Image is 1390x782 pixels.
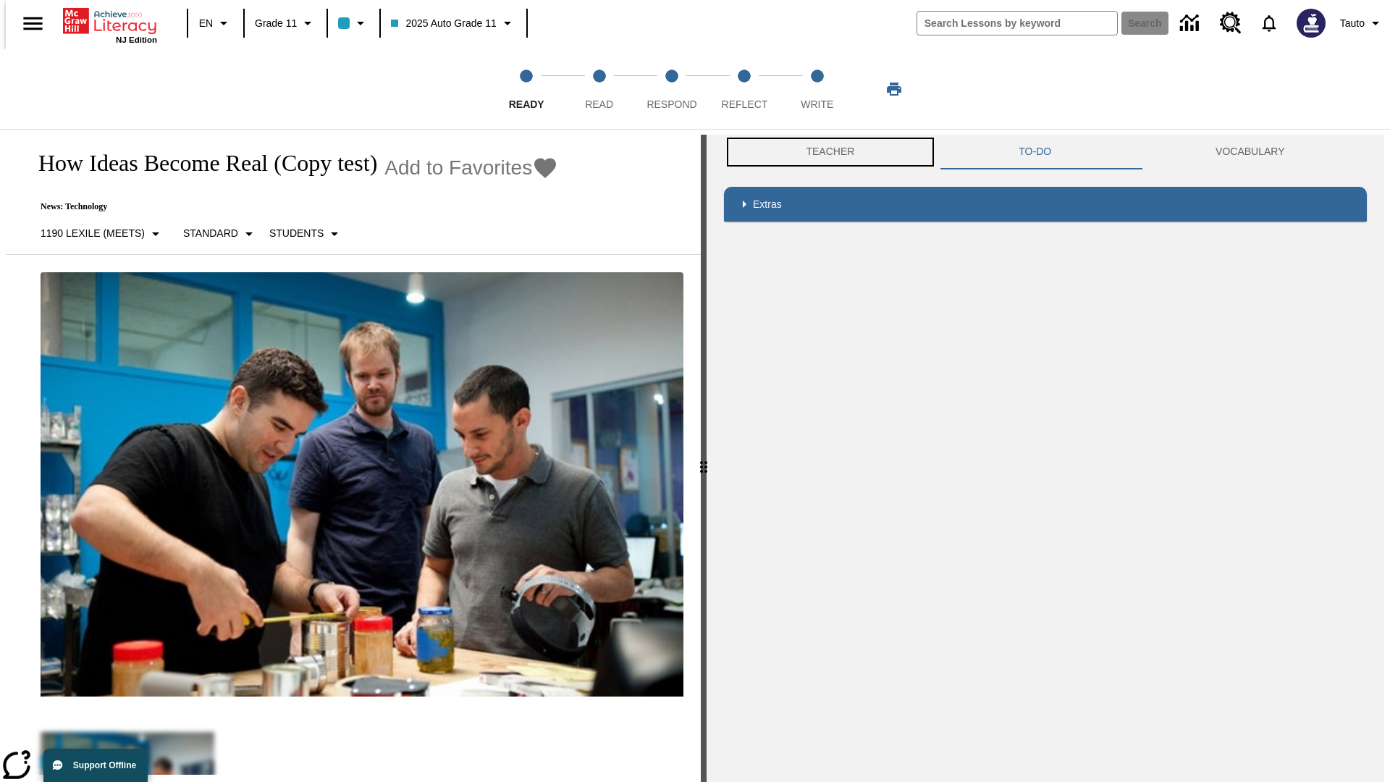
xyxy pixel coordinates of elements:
button: Print [871,76,917,102]
button: Add to Favorites - How Ideas Become Real (Copy test) [384,155,558,180]
button: Respond step 3 of 5 [630,49,714,129]
button: VOCABULARY [1134,135,1367,169]
button: Support Offline [43,749,148,782]
img: Avatar [1297,9,1326,38]
button: Select Student [264,221,349,247]
a: Resource Center, Will open in new tab [1211,4,1250,43]
div: Press Enter or Spacebar and then press right and left arrow keys to move the slider [701,135,707,782]
h1: How Ideas Become Real (Copy test) [23,150,377,177]
button: Scaffolds, Standard [177,221,264,247]
button: Class: 2025 Auto Grade 11, Select your class [385,10,521,36]
button: Profile/Settings [1334,10,1390,36]
img: Quirky founder Ben Kaufman tests a new product with co-worker Gaz Brown and product inventor Jon ... [41,272,683,697]
span: NJ Edition [116,35,157,44]
button: Open side menu [12,2,54,45]
a: Data Center [1171,4,1211,43]
span: Grade 11 [255,16,297,31]
div: reading [6,135,701,775]
button: Select a new avatar [1288,4,1334,42]
button: TO-DO [937,135,1134,169]
div: Instructional Panel Tabs [724,135,1367,169]
span: EN [199,16,213,31]
span: Ready [509,98,544,110]
button: Reflect step 4 of 5 [702,49,786,129]
span: Write [801,98,833,110]
span: Add to Favorites [384,156,532,180]
button: Ready step 1 of 5 [484,49,568,129]
div: activity [707,135,1384,782]
button: Teacher [724,135,937,169]
p: Extras [753,197,782,212]
p: 1190 Lexile (Meets) [41,226,145,241]
span: 2025 Auto Grade 11 [391,16,496,31]
p: Students [269,226,324,241]
button: Read step 2 of 5 [557,49,641,129]
div: Extras [724,187,1367,222]
span: Tauto [1340,16,1365,31]
a: Notifications [1250,4,1288,42]
p: News: Technology [23,201,558,212]
span: Respond [646,98,696,110]
span: Reflect [722,98,768,110]
button: Select Lexile, 1190 Lexile (Meets) [35,221,170,247]
div: Home [63,5,157,44]
button: Grade: Grade 11, Select a grade [249,10,322,36]
span: Read [585,98,613,110]
span: Support Offline [73,760,136,770]
p: Standard [183,226,238,241]
button: Language: EN, Select a language [193,10,239,36]
input: search field [917,12,1117,35]
button: Write step 5 of 5 [775,49,859,129]
button: Class color is light blue. Change class color [332,10,375,36]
